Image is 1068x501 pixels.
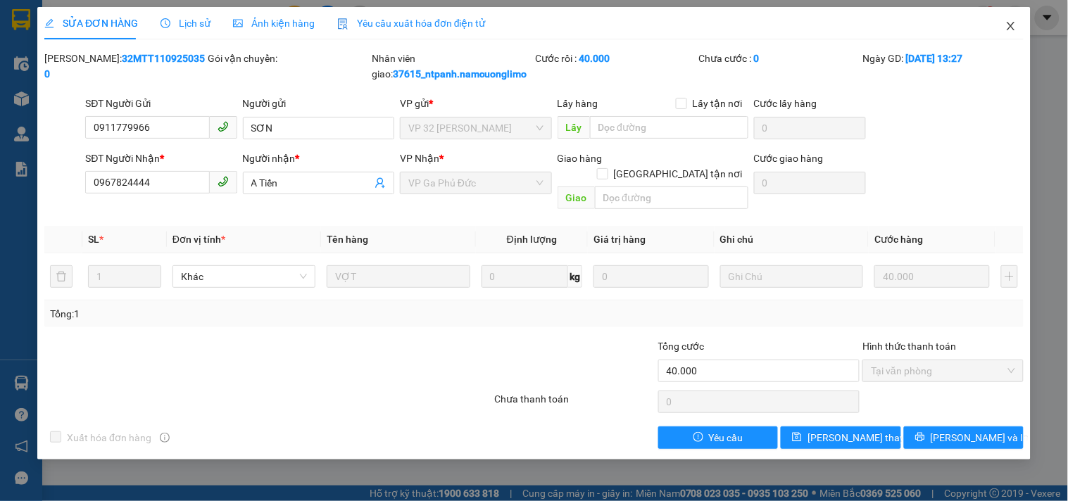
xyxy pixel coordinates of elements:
[754,172,867,194] input: Cước giao hàng
[393,68,527,80] b: 37615_ntpanh.namcuonglimo
[337,18,486,29] span: Yêu cầu xuất hóa đơn điện tử
[781,426,900,449] button: save[PERSON_NAME] thay đổi
[991,7,1031,46] button: Close
[1001,265,1018,288] button: plus
[337,18,348,30] img: icon
[400,153,439,164] span: VP Nhận
[754,98,817,109] label: Cước lấy hàng
[408,172,543,194] span: VP Ga Phủ Đức
[50,306,413,322] div: Tổng: 1
[709,430,743,445] span: Yêu cầu
[44,18,138,29] span: SỬA ĐƠN HÀNG
[595,186,748,209] input: Dọc đường
[693,432,703,443] span: exclamation-circle
[593,265,709,288] input: 0
[1005,20,1017,32] span: close
[568,265,582,288] span: kg
[181,266,307,287] span: Khác
[720,265,863,288] input: Ghi Chú
[85,96,237,111] div: SĐT Người Gửi
[792,432,802,443] span: save
[161,18,170,28] span: clock-circle
[915,432,925,443] span: printer
[372,51,532,82] div: Nhân viên giao:
[593,234,646,245] span: Giá trị hàng
[862,341,956,352] label: Hình thức thanh toán
[862,51,1023,66] div: Ngày GD:
[61,430,157,445] span: Xuất hóa đơn hàng
[408,118,543,139] span: VP 32 Mạc Thái Tổ
[608,166,748,182] span: [GEOGRAPHIC_DATA] tận nơi
[535,51,696,66] div: Cước rồi :
[233,18,243,28] span: picture
[44,18,54,28] span: edit
[754,153,824,164] label: Cước giao hàng
[172,234,225,245] span: Đơn vị tính
[88,234,99,245] span: SL
[590,116,748,139] input: Dọc đường
[208,51,369,66] div: Gói vận chuyển:
[85,151,237,166] div: SĐT Người Nhận
[905,53,962,64] b: [DATE] 13:27
[327,265,470,288] input: VD: Bàn, Ghế
[754,117,867,139] input: Cước lấy hàng
[699,51,860,66] div: Chưa cước :
[400,96,551,111] div: VP gửi
[218,121,229,132] span: phone
[871,360,1014,381] span: Tại văn phòng
[715,226,869,253] th: Ghi chú
[658,341,705,352] span: Tổng cước
[808,430,920,445] span: [PERSON_NAME] thay đổi
[161,18,211,29] span: Lịch sử
[558,98,598,109] span: Lấy hàng
[558,153,603,164] span: Giao hàng
[375,177,386,189] span: user-add
[874,234,923,245] span: Cước hàng
[50,265,73,288] button: delete
[243,151,394,166] div: Người nhận
[687,96,748,111] span: Lấy tận nơi
[44,53,205,80] b: 32MTT1109250350
[874,265,990,288] input: 0
[558,116,590,139] span: Lấy
[558,186,595,209] span: Giao
[931,430,1029,445] span: [PERSON_NAME] và In
[160,433,170,443] span: info-circle
[904,426,1024,449] button: printer[PERSON_NAME] và In
[507,234,557,245] span: Định lượng
[44,51,205,82] div: [PERSON_NAME]:
[243,96,394,111] div: Người gửi
[754,53,760,64] b: 0
[658,426,778,449] button: exclamation-circleYêu cầu
[218,176,229,187] span: phone
[579,53,610,64] b: 40.000
[327,234,368,245] span: Tên hàng
[233,18,315,29] span: Ảnh kiện hàng
[493,391,656,416] div: Chưa thanh toán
